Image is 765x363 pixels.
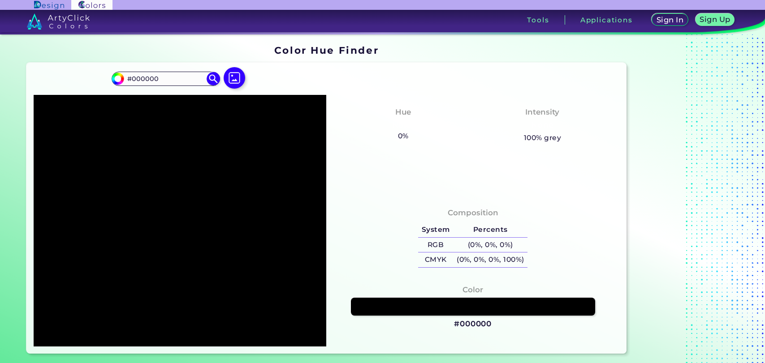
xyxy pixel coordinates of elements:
h3: None [388,120,418,131]
h1: Color Hue Finder [274,43,379,57]
h3: Tools [527,17,549,23]
img: icon search [207,72,220,85]
h5: (0%, 0%, 0%) [453,238,527,252]
a: Sign Up [697,14,733,26]
h3: Applications [580,17,633,23]
h4: Intensity [525,106,559,119]
h5: Sign Up [701,16,729,23]
input: type color.. [124,73,207,85]
h4: Color [462,283,483,296]
h5: RGB [418,238,453,252]
img: icon picture [224,67,245,89]
h5: System [418,222,453,237]
h3: None [527,120,558,131]
img: logo_artyclick_colors_white.svg [27,13,90,30]
h4: Composition [448,206,498,219]
img: ArtyClick Design logo [34,1,64,9]
a: Sign In [653,14,686,26]
h5: CMYK [418,252,453,267]
h5: Sign In [658,17,682,23]
h5: (0%, 0%, 0%, 100%) [453,252,527,267]
h5: Percents [453,222,527,237]
h5: 0% [394,130,412,142]
h3: #000000 [454,319,492,329]
h5: 100% grey [524,132,561,144]
h4: Hue [395,106,411,119]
